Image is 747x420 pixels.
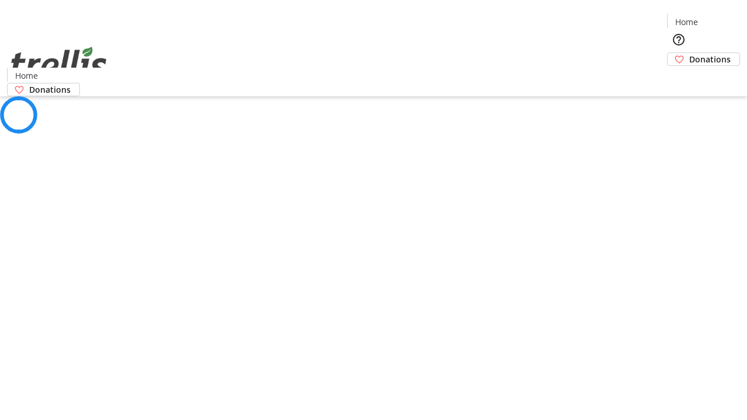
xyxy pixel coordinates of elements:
a: Donations [667,52,740,66]
img: Orient E2E Organization d5sCwGF6H7's Logo [7,34,111,92]
a: Donations [7,83,80,96]
span: Donations [29,83,71,96]
span: Donations [689,53,731,65]
button: Cart [667,66,690,89]
button: Help [667,28,690,51]
span: Home [15,69,38,82]
a: Home [668,16,705,28]
span: Home [675,16,698,28]
a: Home [8,69,45,82]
